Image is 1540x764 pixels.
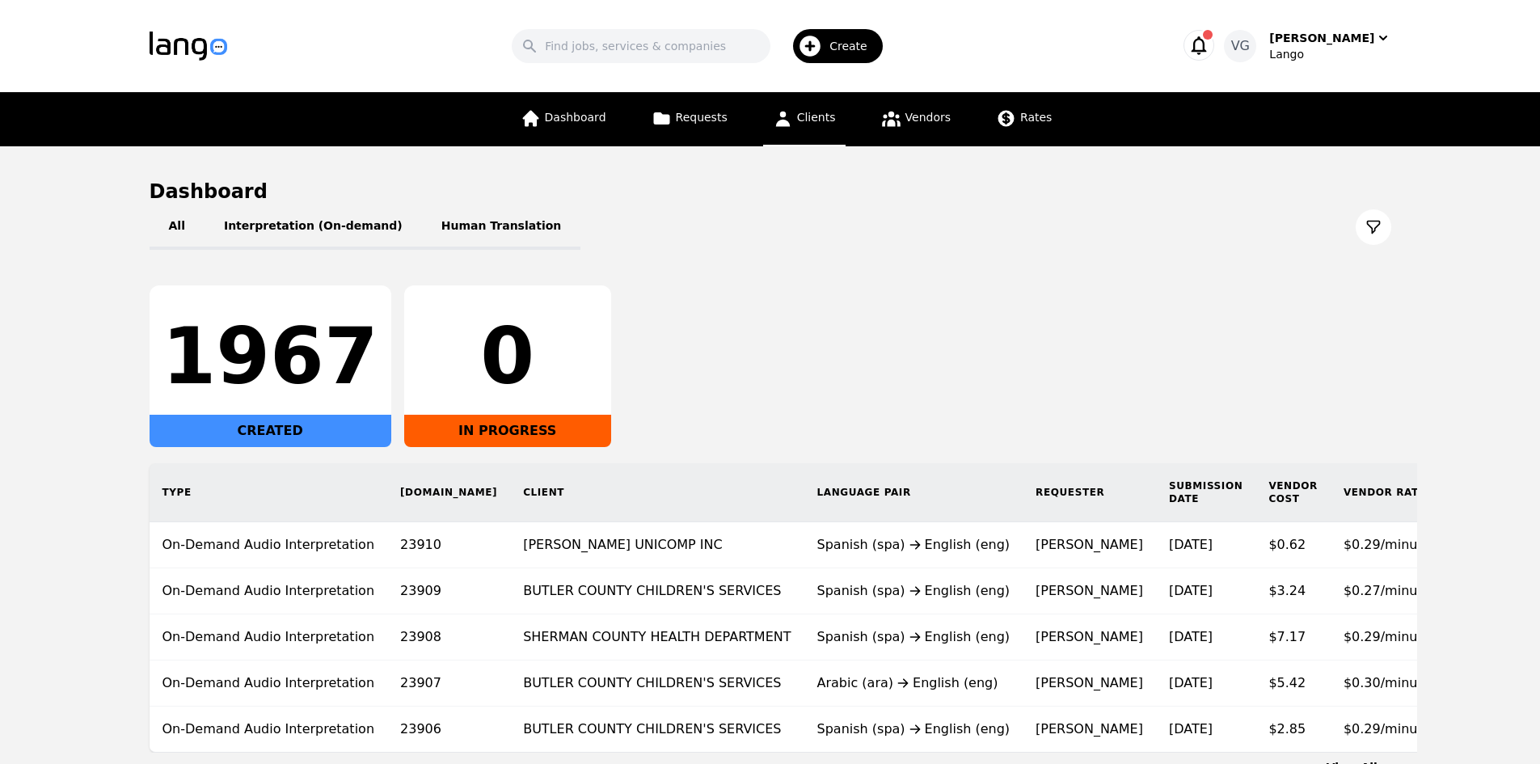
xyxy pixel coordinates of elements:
[510,568,804,614] td: BUTLER COUNTY CHILDREN'S SERVICES
[1255,707,1331,753] td: $2.85
[1255,522,1331,568] td: $0.62
[1356,209,1391,245] button: Filter
[1255,661,1331,707] td: $5.42
[1255,614,1331,661] td: $7.17
[905,111,951,124] span: Vendors
[510,707,804,753] td: BUTLER COUNTY CHILDREN'S SERVICES
[1344,583,1431,598] span: $0.27/minute
[1169,537,1213,552] time: [DATE]
[510,463,804,522] th: Client
[511,92,616,146] a: Dashboard
[1344,721,1431,737] span: $0.29/minute
[150,707,388,753] td: On-Demand Audio Interpretation
[1023,522,1156,568] td: [PERSON_NAME]
[150,522,388,568] td: On-Demand Audio Interpretation
[1255,568,1331,614] td: $3.24
[817,627,1010,647] div: Spanish (spa) English (eng)
[1169,629,1213,644] time: [DATE]
[817,720,1010,739] div: Spanish (spa) English (eng)
[150,32,227,61] img: Logo
[763,92,846,146] a: Clients
[387,614,510,661] td: 23908
[150,205,205,250] button: All
[817,535,1010,555] div: Spanish (spa) English (eng)
[1231,36,1250,56] span: VG
[150,614,388,661] td: On-Demand Audio Interpretation
[387,522,510,568] td: 23910
[150,661,388,707] td: On-Demand Audio Interpretation
[770,23,892,70] button: Create
[817,673,1010,693] div: Arabic (ara) English (eng)
[1269,30,1374,46] div: [PERSON_NAME]
[422,205,581,250] button: Human Translation
[150,463,388,522] th: Type
[1023,707,1156,753] td: [PERSON_NAME]
[1156,463,1255,522] th: Submission Date
[1224,30,1390,62] button: VG[PERSON_NAME]Lango
[871,92,960,146] a: Vendors
[387,568,510,614] td: 23909
[510,661,804,707] td: BUTLER COUNTY CHILDREN'S SERVICES
[1023,568,1156,614] td: [PERSON_NAME]
[417,318,598,395] div: 0
[797,111,836,124] span: Clients
[676,111,728,124] span: Requests
[205,205,422,250] button: Interpretation (On-demand)
[829,38,879,54] span: Create
[1169,721,1213,737] time: [DATE]
[387,463,510,522] th: [DOMAIN_NAME]
[1023,661,1156,707] td: [PERSON_NAME]
[1255,463,1331,522] th: Vendor Cost
[986,92,1061,146] a: Rates
[150,179,1391,205] h1: Dashboard
[387,661,510,707] td: 23907
[150,415,391,447] div: CREATED
[817,581,1010,601] div: Spanish (spa) English (eng)
[1023,463,1156,522] th: Requester
[1020,111,1052,124] span: Rates
[150,568,388,614] td: On-Demand Audio Interpretation
[510,614,804,661] td: SHERMAN COUNTY HEALTH DEPARTMENT
[404,415,611,447] div: IN PROGRESS
[804,463,1023,522] th: Language Pair
[387,707,510,753] td: 23906
[642,92,737,146] a: Requests
[510,522,804,568] td: [PERSON_NAME] UNICOMP INC
[1269,46,1390,62] div: Lango
[545,111,606,124] span: Dashboard
[1344,675,1431,690] span: $0.30/minute
[1169,583,1213,598] time: [DATE]
[1344,629,1431,644] span: $0.29/minute
[1169,675,1213,690] time: [DATE]
[1331,463,1444,522] th: Vendor Rate
[1023,614,1156,661] td: [PERSON_NAME]
[1344,537,1431,552] span: $0.29/minute
[162,318,378,395] div: 1967
[512,29,770,63] input: Find jobs, services & companies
